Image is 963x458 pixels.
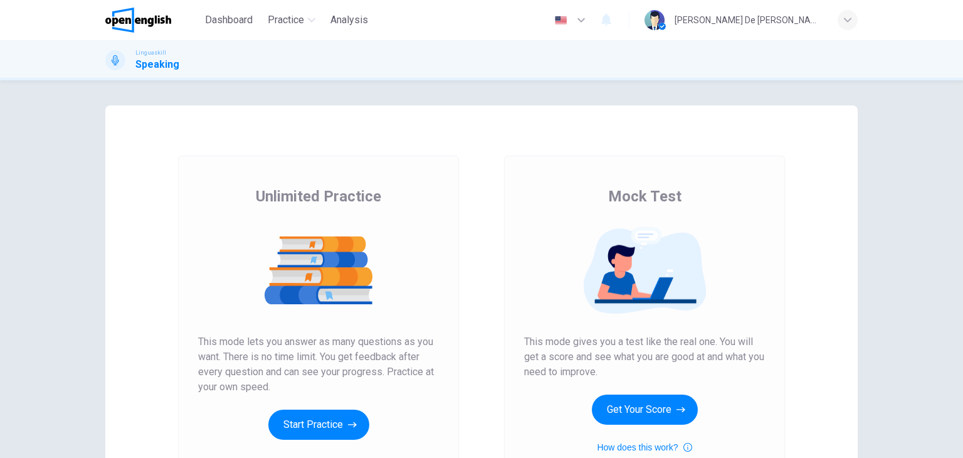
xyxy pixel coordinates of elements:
[256,186,381,206] span: Unlimited Practice
[597,440,692,455] button: How does this work?
[200,9,258,31] button: Dashboard
[263,9,320,31] button: Practice
[205,13,253,28] span: Dashboard
[198,334,439,395] span: This mode lets you answer as many questions as you want. There is no time limit. You get feedback...
[330,13,368,28] span: Analysis
[608,186,681,206] span: Mock Test
[105,8,200,33] a: OpenEnglish logo
[553,16,569,25] img: en
[675,13,823,28] div: [PERSON_NAME] De [PERSON_NAME]
[105,8,171,33] img: OpenEnglish logo
[135,48,166,57] span: Linguaskill
[524,334,765,380] span: This mode gives you a test like the real one. You will get a score and see what you are good at a...
[592,395,698,425] button: Get Your Score
[325,9,373,31] button: Analysis
[645,10,665,30] img: Profile picture
[268,410,369,440] button: Start Practice
[135,57,179,72] h1: Speaking
[268,13,304,28] span: Practice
